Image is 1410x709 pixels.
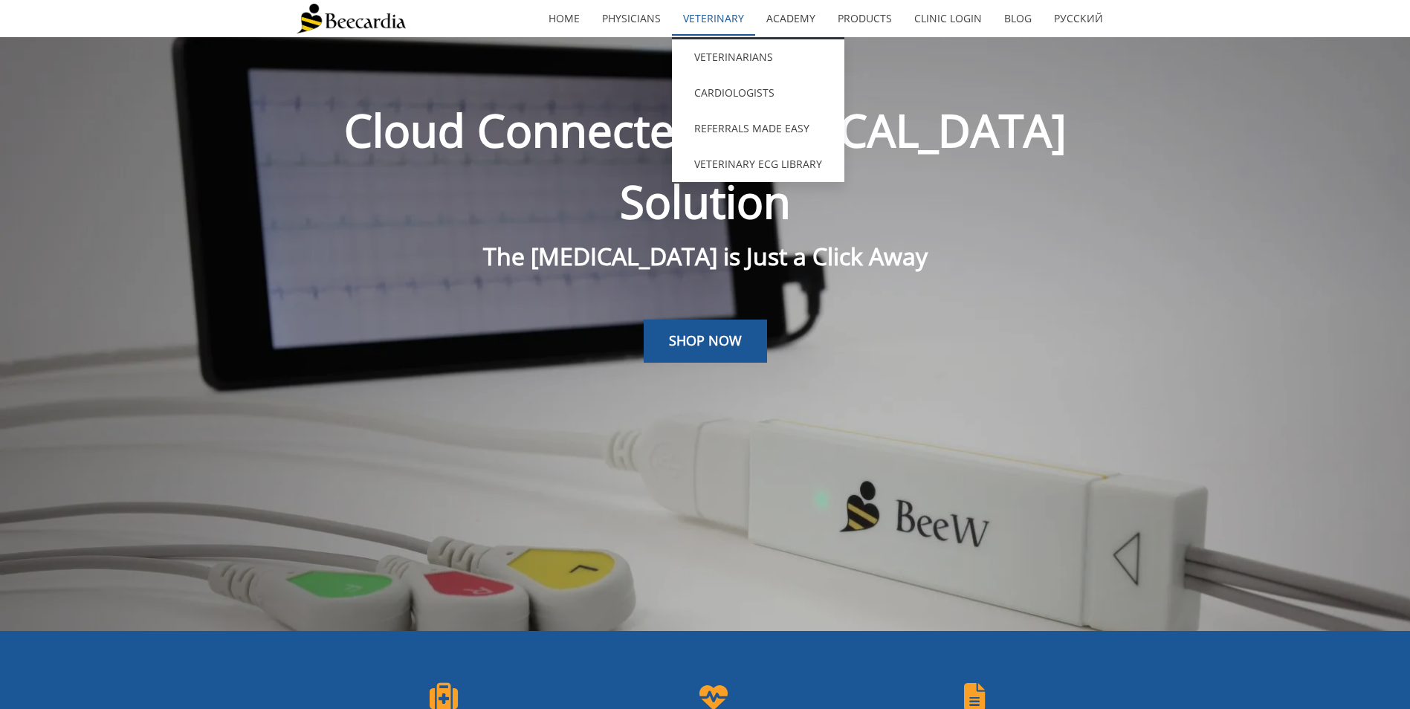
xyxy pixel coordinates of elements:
[672,111,844,146] a: Referrals Made Easy
[903,1,993,36] a: Clinic Login
[537,1,591,36] a: home
[993,1,1043,36] a: Blog
[669,331,742,349] span: SHOP NOW
[297,4,406,33] img: Beecardia
[672,75,844,111] a: Cardiologists
[672,1,755,36] a: Veterinary
[591,1,672,36] a: Physicians
[755,1,827,36] a: Academy
[644,320,767,363] a: SHOP NOW
[672,39,844,75] a: Veterinarians
[483,240,928,272] span: The [MEDICAL_DATA] is Just a Click Away
[344,100,1067,232] span: Cloud Connected [MEDICAL_DATA] Solution
[1043,1,1114,36] a: Русский
[827,1,903,36] a: Products
[672,146,844,182] a: Veterinary ECG Library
